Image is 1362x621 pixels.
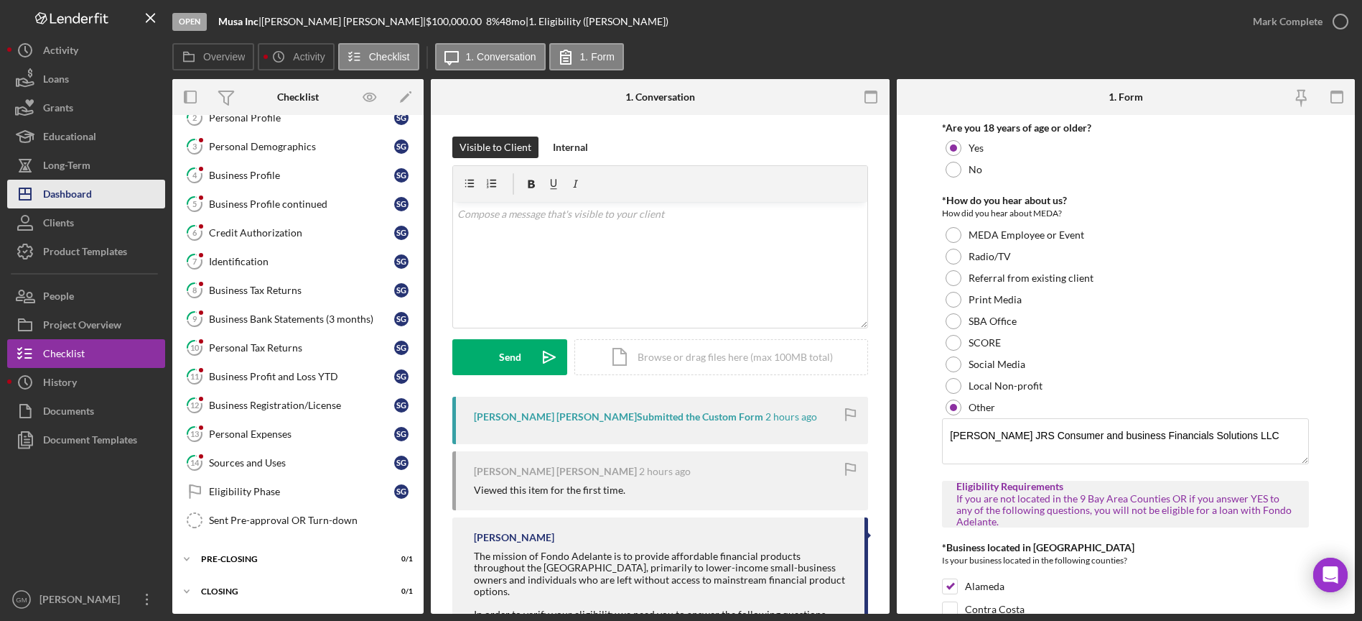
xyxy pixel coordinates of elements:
label: Activity [293,51,325,63]
a: Document Templates [7,425,165,454]
div: S G [394,168,409,183]
div: Loans [43,65,69,97]
a: Long-Term [7,151,165,180]
label: Yes [969,142,984,154]
div: S G [394,254,409,269]
a: 4Business ProfileSG [179,161,416,190]
label: Referral from existing client [969,272,1093,284]
a: Eligibility PhaseSG [179,477,416,506]
a: 13Personal ExpensesSG [179,420,416,448]
div: 0 / 1 [387,587,413,596]
label: Contra Costa [965,602,1025,617]
tspan: 8 [192,285,197,295]
a: 2Personal ProfileSG [179,103,416,132]
div: Open Intercom Messenger [1313,558,1348,592]
div: S G [394,398,409,413]
div: | [218,16,261,27]
tspan: 13 [190,429,199,438]
div: [PERSON_NAME] [PERSON_NAME] [474,466,637,477]
button: Overview [172,43,254,70]
label: Overview [203,51,245,63]
button: Educational [7,122,165,151]
a: 14Sources and UsesSG [179,448,416,477]
tspan: 5 [192,199,197,208]
div: Clients [43,208,74,241]
div: Visible to Client [460,137,531,158]
label: Social Media [969,359,1025,370]
button: Product Templates [7,237,165,266]
button: Mark Complete [1239,7,1355,36]
tspan: 2 [192,113,197,122]
div: Long-Term [43,151,90,183]
a: 10Personal Tax ReturnsSG [179,333,416,362]
div: Activity [43,36,78,68]
div: [PERSON_NAME] [36,585,129,617]
div: Business Bank Statements (3 months) [209,313,394,325]
div: [PERSON_NAME] [PERSON_NAME] | [261,16,426,27]
label: 1. Form [580,51,615,63]
text: GM [16,596,27,604]
div: | 1. Eligibility ([PERSON_NAME]) [526,16,668,27]
a: Grants [7,93,165,122]
div: S G [394,226,409,240]
div: *Are you 18 years of age or older? [942,122,1309,134]
div: Closing [201,587,377,596]
div: Grants [43,93,73,126]
label: Local Non-profit [969,380,1043,392]
div: Business Profit and Loss YTD [209,371,394,382]
div: Is your business located in the following counties? [942,553,1309,571]
div: *How do you hear about us? [942,195,1309,206]
button: Activity [7,36,165,65]
div: Checklist [43,339,85,372]
div: People [43,282,74,314]
a: 8Business Tax ReturnsSG [179,276,416,305]
a: Documents [7,397,165,425]
a: 11Business Profit and Loss YTDSG [179,362,416,391]
button: Internal [546,137,595,158]
tspan: 6 [192,228,197,237]
div: Personal Profile [209,112,394,124]
label: SCORE [969,337,1001,349]
button: Clients [7,208,165,237]
time: 2025-08-25 19:11 [765,411,817,423]
div: S G [394,197,409,211]
button: Dashboard [7,180,165,208]
div: Sent Pre-approval OR Turn-down [209,515,416,526]
div: Send [499,339,521,375]
tspan: 12 [190,400,199,410]
div: 8 % [486,16,500,27]
div: Educational [43,122,96,155]
div: How did you hear about MEDA? [942,206,1309,221]
div: Personal Expenses [209,428,394,440]
div: [PERSON_NAME] [474,532,554,543]
div: Business Registration/License [209,400,394,411]
a: 12Business Registration/LicenseSG [179,391,416,420]
a: Project Overview [7,310,165,339]
div: Personal Demographics [209,141,394,152]
div: Business Profile [209,170,394,181]
div: Project Overview [43,310,121,343]
div: The mission of Fondo Adelante is to provide affordable financial products throughout the [GEOGRAP... [474,551,850,597]
tspan: 7 [192,257,197,266]
div: [PERSON_NAME] [PERSON_NAME] Submitted the Custom Form [474,411,763,423]
label: MEDA Employee or Event [969,229,1084,241]
div: S G [394,139,409,154]
div: Sources and Uses [209,457,394,469]
div: *Business located in [GEOGRAPHIC_DATA] [942,542,1309,553]
div: Checklist [277,91,319,103]
div: 0 / 1 [387,555,413,563]
div: S G [394,283,409,298]
div: S G [394,427,409,441]
tspan: 4 [192,170,197,180]
a: Sent Pre-approval OR Turn-down [179,506,416,535]
div: S G [394,484,409,499]
div: Eligibility Requirements [956,481,1295,492]
a: 5Business Profile continuedSG [179,190,416,218]
div: Viewed this item for the first time. [474,484,625,496]
div: Eligibility Phase [209,486,394,497]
